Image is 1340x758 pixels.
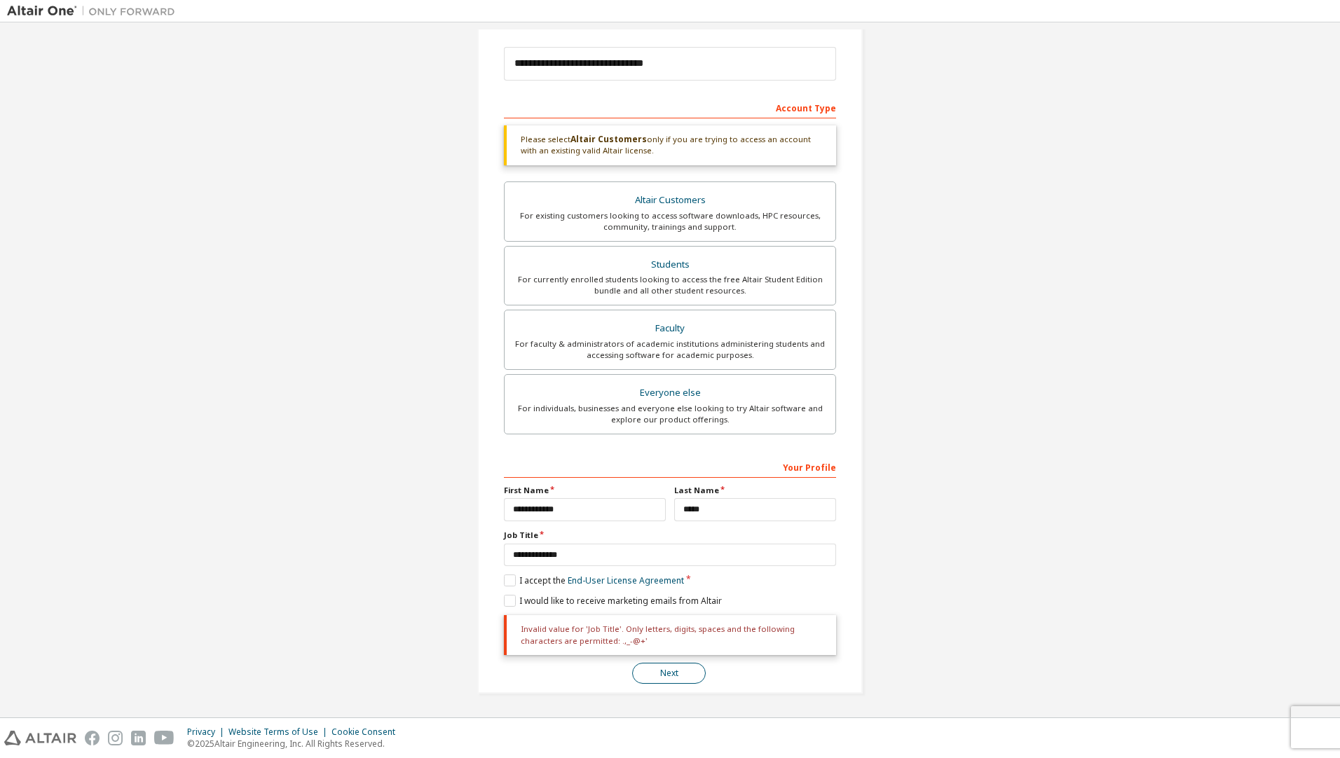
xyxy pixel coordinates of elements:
[513,383,827,403] div: Everyone else
[228,726,331,738] div: Website Terms of Use
[331,726,404,738] div: Cookie Consent
[570,133,647,145] b: Altair Customers
[504,595,722,607] label: I would like to receive marketing emails from Altair
[513,255,827,275] div: Students
[154,731,175,745] img: youtube.svg
[131,731,146,745] img: linkedin.svg
[568,574,684,586] a: End-User License Agreement
[85,731,100,745] img: facebook.svg
[187,726,228,738] div: Privacy
[108,731,123,745] img: instagram.svg
[504,530,836,541] label: Job Title
[4,731,76,745] img: altair_logo.svg
[513,319,827,338] div: Faculty
[187,738,404,750] p: © 2025 Altair Engineering, Inc. All Rights Reserved.
[504,615,836,655] div: Invalid value for 'Job Title'. Only letters, digits, spaces and the following characters are perm...
[513,191,827,210] div: Altair Customers
[504,96,836,118] div: Account Type
[513,338,827,361] div: For faculty & administrators of academic institutions administering students and accessing softwa...
[513,210,827,233] div: For existing customers looking to access software downloads, HPC resources, community, trainings ...
[504,125,836,165] div: Please select only if you are trying to access an account with an existing valid Altair license.
[7,4,182,18] img: Altair One
[504,485,666,496] label: First Name
[513,403,827,425] div: For individuals, businesses and everyone else looking to try Altair software and explore our prod...
[504,455,836,478] div: Your Profile
[513,274,827,296] div: For currently enrolled students looking to access the free Altair Student Edition bundle and all ...
[674,485,836,496] label: Last Name
[504,574,684,586] label: I accept the
[632,663,706,684] button: Next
